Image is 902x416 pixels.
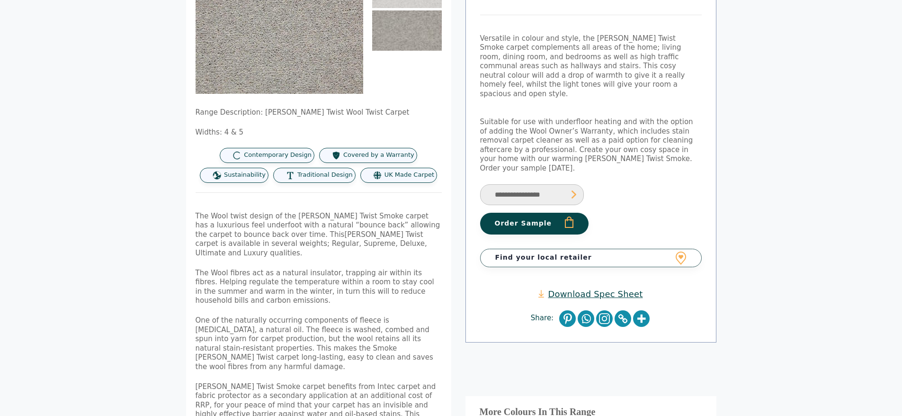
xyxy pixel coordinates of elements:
[196,269,442,306] p: The Wool fibres act as a natural insulator, trapping air within its fibres. Helping regulate the ...
[224,171,266,179] span: Sustainability
[480,34,702,99] p: Versatile in colour and style, the [PERSON_NAME] Twist Smoke carpet complements all areas of the ...
[196,230,427,257] span: [PERSON_NAME] Twist carpet is available in several weights; Regular, Supreme, Deluxe, Ultimate an...
[480,410,702,414] h3: More Colours In This Range
[196,212,442,258] p: The Wool twist design of the [PERSON_NAME] Twist Smoke carpet has a luxurious feel underfoot with...
[384,171,434,179] span: UK Made Carpet
[633,310,650,327] a: More
[480,118,702,173] p: Suitable for use with underfloor heating and with the option of adding the Wool Owner’s Warranty,...
[538,289,643,299] a: Download Spec Sheet
[615,310,631,327] a: Copy Link
[480,213,589,235] button: Order Sample
[372,10,442,51] img: Tomkinson Twist Smoke
[196,316,433,371] span: One of the naturally occurring components of fleece is [MEDICAL_DATA], a natural oil. The fleece ...
[297,171,353,179] span: Traditional Design
[244,151,312,159] span: Contemporary Design
[196,108,442,118] p: Range Description: [PERSON_NAME] Twist Wool Twist Carpet
[578,310,594,327] a: Whatsapp
[480,249,702,267] a: Find your local retailer
[343,151,414,159] span: Covered by a Warranty
[559,310,576,327] a: Pinterest
[596,310,613,327] a: Instagram
[196,128,442,137] p: Widths: 4 & 5
[531,314,558,323] span: Share:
